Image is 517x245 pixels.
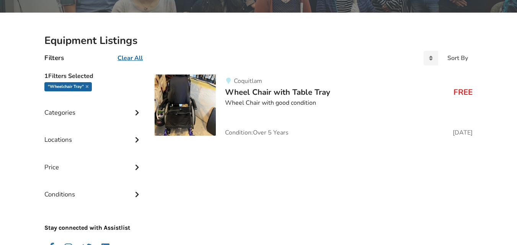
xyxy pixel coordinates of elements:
[155,75,473,136] a: mobility-wheel chair with table trayCoquitlamWheel Chair with Table TrayFREEWheel Chair with good...
[44,82,92,91] div: "wheelchair tray"
[44,120,142,148] div: Locations
[225,130,289,136] span: Condition: Over 5 Years
[225,87,330,97] span: Wheel Chair with Table Tray
[44,148,142,175] div: Price
[44,175,142,202] div: Conditions
[117,54,143,62] u: Clear All
[453,87,473,97] h3: FREE
[44,34,473,47] h2: Equipment Listings
[155,75,216,136] img: mobility-wheel chair with table tray
[44,93,142,120] div: Categories
[447,55,468,61] div: Sort By
[44,54,64,62] h4: Filters
[44,68,142,82] h5: 1 Filters Selected
[44,202,142,232] p: Stay connected with Assistlist
[225,99,473,107] div: Wheel Chair with good condition
[234,77,262,85] span: Coquitlam
[453,130,473,136] span: [DATE]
